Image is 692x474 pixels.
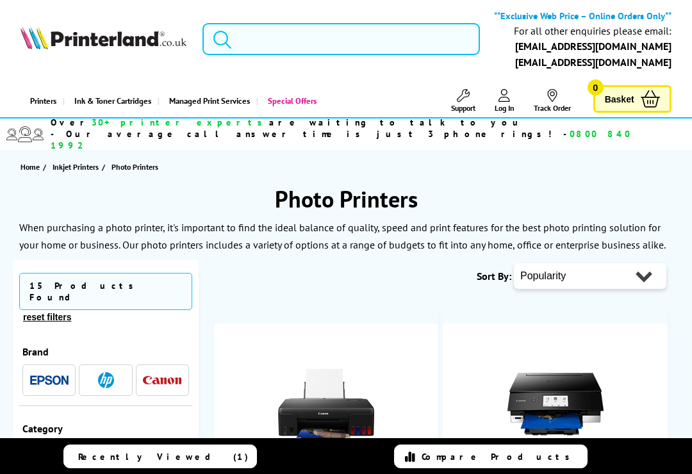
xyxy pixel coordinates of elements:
[495,103,515,113] span: Log In
[514,25,671,37] div: For all other enquiries please email:
[515,56,671,69] a: [EMAIL_ADDRESS][DOMAIN_NAME]
[143,376,181,384] img: Canon
[139,372,185,389] button: Canon
[21,85,63,117] a: Printers
[451,89,475,113] a: Support
[74,85,151,117] span: Ink & Toner Cartridges
[111,162,158,172] span: Photo Printers
[53,160,99,174] span: Inkjet Printers
[278,356,374,452] img: Canon PIXMA G550 MegaTank
[605,90,634,108] span: Basket
[451,103,475,113] span: Support
[19,273,192,310] span: 15 Products Found
[83,372,129,389] button: HP
[30,375,69,385] img: Epson
[507,356,604,452] img: Canon PIXMA TS8350a
[588,79,604,95] span: 0
[63,445,257,468] a: Recently Viewed (1)
[63,85,158,117] a: Ink & Toner Cartridges
[78,451,249,462] span: Recently Viewed (1)
[256,85,323,117] a: Special Offers
[21,26,186,53] a: Printerland Logo
[495,89,515,113] a: Log In
[21,160,43,174] a: Home
[51,117,524,128] span: Over are waiting to talk to you
[422,451,577,462] span: Compare Products
[13,184,679,214] h1: Photo Printers
[534,89,571,113] a: Track Order
[22,345,189,358] div: Brand
[53,160,102,174] a: Inkjet Printers
[92,117,269,128] span: 30+ printer experts
[394,445,588,468] a: Compare Products
[21,26,186,50] img: Printerland Logo
[19,221,666,251] p: When purchasing a photo printer, it's important to find the ideal balance of quality, speed and p...
[515,40,671,53] a: [EMAIL_ADDRESS][DOMAIN_NAME]
[26,372,72,389] button: Epson
[158,85,256,117] a: Managed Print Services
[51,128,631,151] span: 0800 840 1992
[19,311,75,323] button: reset filters
[494,10,671,22] b: **Exclusive Web Price – Online Orders Only**
[51,128,659,151] span: - Our average call answer time is just 3 phone rings! -
[593,85,671,113] a: Basket 0
[98,372,114,388] img: HP
[22,422,189,435] div: Category
[477,270,511,282] span: Sort By:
